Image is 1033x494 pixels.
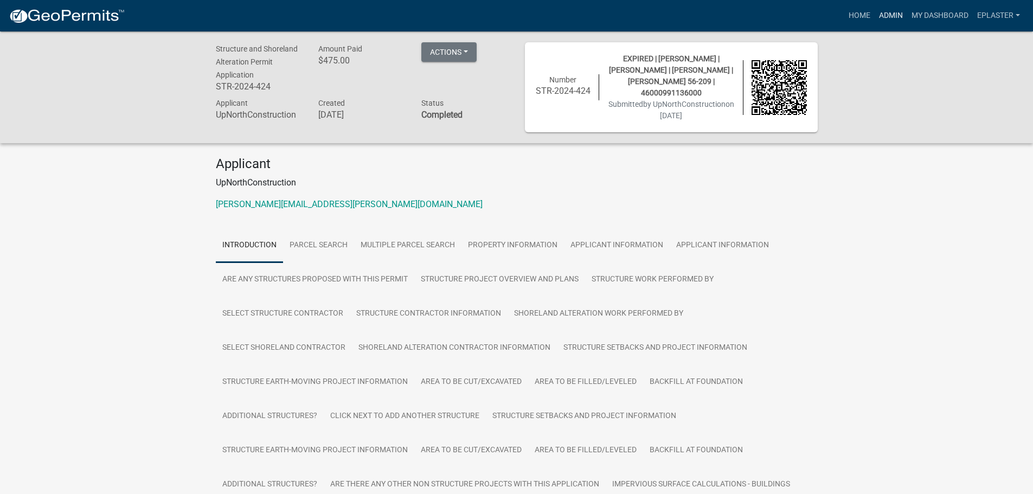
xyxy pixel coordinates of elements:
[414,365,528,400] a: Area to be Cut/Excavated
[643,365,749,400] a: Backfill at foundation
[608,100,734,120] span: Submitted on [DATE]
[528,365,643,400] a: Area to be Filled/Leveled
[283,228,354,263] a: Parcel search
[844,5,875,26] a: Home
[421,110,463,120] strong: Completed
[536,86,591,96] h6: STR-2024-424
[318,55,405,66] h6: $475.00
[216,99,248,107] span: Applicant
[318,44,362,53] span: Amount Paid
[875,5,907,26] a: Admin
[557,331,754,365] a: Structure Setbacks and project information
[216,331,352,365] a: Select Shoreland Contractor
[643,433,749,468] a: Backfill at foundation
[216,199,483,209] a: [PERSON_NAME][EMAIL_ADDRESS][PERSON_NAME][DOMAIN_NAME]
[216,81,303,92] h6: STR-2024-424
[216,365,414,400] a: Structure Earth-Moving Project Information
[752,60,807,116] img: QR code
[216,228,283,263] a: Introduction
[216,176,818,189] p: UpNorthConstruction
[421,42,477,62] button: Actions
[318,99,345,107] span: Created
[907,5,973,26] a: My Dashboard
[508,297,690,331] a: Shoreland Alteration Work Performed By
[318,110,405,120] h6: [DATE]
[609,54,733,97] span: EXPIRED | [PERSON_NAME] | [PERSON_NAME] | [PERSON_NAME] | [PERSON_NAME] 56-209 | 46000991136000
[670,228,775,263] a: Applicant Information
[414,433,528,468] a: Area to be Cut/Excavated
[350,297,508,331] a: Structure Contractor Information
[216,44,298,79] span: Structure and Shoreland Alteration Permit Application
[216,399,324,434] a: Additional Structures?
[486,399,683,434] a: Structure Setbacks and project information
[585,262,720,297] a: Structure Work Performed By
[421,99,444,107] span: Status
[973,5,1024,26] a: eplaster
[216,262,414,297] a: Are any Structures Proposed with this Permit
[414,262,585,297] a: Structure Project Overview and Plans
[549,75,576,84] span: Number
[352,331,557,365] a: Shoreland Alteration Contractor Information
[528,433,643,468] a: Area to be Filled/Leveled
[216,110,303,120] h6: UpNorthConstruction
[216,156,818,172] h4: Applicant
[461,228,564,263] a: Property Information
[564,228,670,263] a: Applicant Information
[354,228,461,263] a: Multiple Parcel Search
[643,100,726,108] span: by UpNorthConstruction
[324,399,486,434] a: Click Next to add another structure
[216,433,414,468] a: Structure Earth-Moving Project Information
[216,297,350,331] a: Select Structure Contractor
